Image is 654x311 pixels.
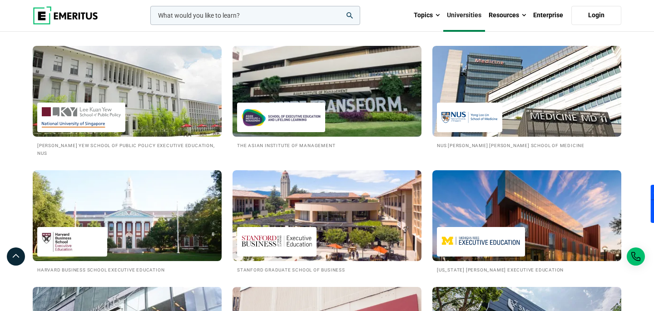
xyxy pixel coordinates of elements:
h2: Harvard Business School Executive Education [37,266,217,273]
h2: NUS [PERSON_NAME] [PERSON_NAME] School of Medicine [437,141,617,149]
a: Universities We Work With Stanford Graduate School of Business Stanford Graduate School of Business [233,170,421,273]
img: Stanford Graduate School of Business [242,232,312,252]
img: Lee Kuan Yew School of Public Policy Executive Education, NUS [42,107,121,128]
h2: [US_STATE] [PERSON_NAME] Executive Education [437,266,617,273]
h2: [PERSON_NAME] Yew School of Public Policy Executive Education, NUS [37,141,217,157]
a: Universities We Work With Michigan Ross Executive Education [US_STATE] [PERSON_NAME] Executive Ed... [432,170,621,273]
a: Universities We Work With Harvard Business School Executive Education Harvard Business School Exe... [33,170,222,273]
a: Universities We Work With Lee Kuan Yew School of Public Policy Executive Education, NUS [PERSON_N... [33,46,222,157]
img: Harvard Business School Executive Education [42,232,103,252]
img: Universities We Work With [33,170,222,261]
img: Universities We Work With [233,170,421,261]
img: Asian Institute of Management [242,107,321,128]
h2: Stanford Graduate School of Business [237,266,417,273]
a: Universities We Work With Asian Institute of Management The Asian Institute of Management [233,46,421,149]
input: woocommerce-product-search-field-0 [150,6,360,25]
img: NUS Yong Loo Lin School of Medicine [441,107,498,128]
img: Universities We Work With [33,46,222,137]
img: Michigan Ross Executive Education [441,232,520,252]
img: Universities We Work With [223,41,431,141]
img: Universities We Work With [432,170,621,261]
img: Universities We Work With [432,46,621,137]
h2: The Asian Institute of Management [237,141,417,149]
a: Universities We Work With NUS Yong Loo Lin School of Medicine NUS [PERSON_NAME] [PERSON_NAME] Sch... [432,46,621,149]
a: Login [571,6,621,25]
